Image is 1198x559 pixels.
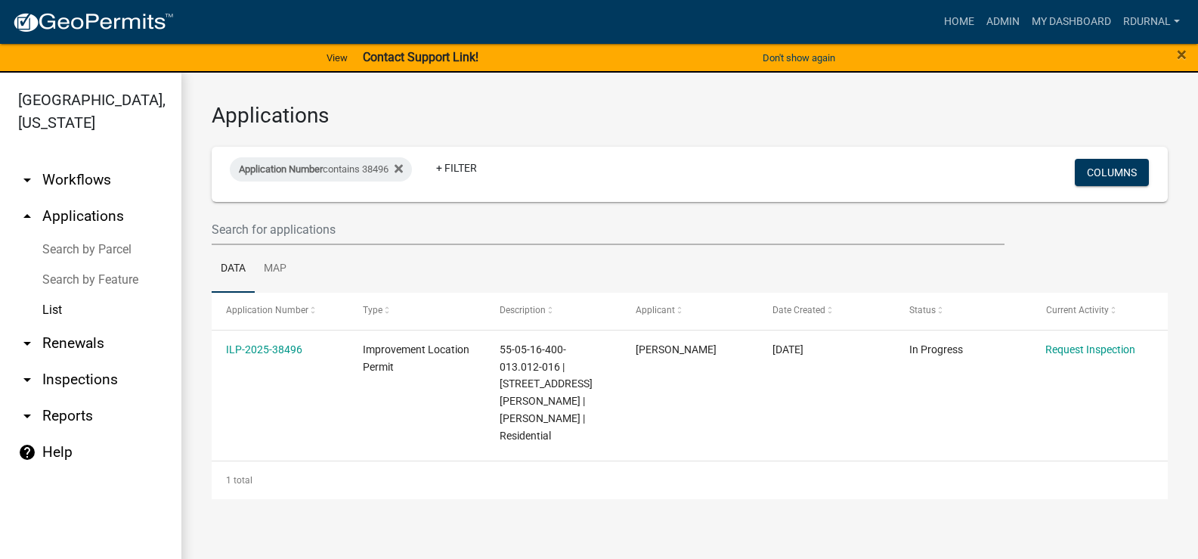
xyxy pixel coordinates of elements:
span: 07/12/2025 [772,343,803,356]
i: arrow_drop_down [18,171,36,189]
button: Columns [1075,159,1149,186]
strong: Contact Support Link! [363,50,478,64]
i: arrow_drop_down [18,371,36,389]
i: arrow_drop_down [18,407,36,425]
datatable-header-cell: Date Created [758,293,895,329]
a: Request Inspection [1045,343,1135,356]
i: arrow_drop_down [18,334,36,352]
span: In Progress [909,343,963,356]
span: 55-05-16-400-013.012-016 | 9314 N ROMINE RD | Greg Wertz | Residential [500,343,593,442]
span: Improvement Location Permit [363,343,469,373]
a: View [320,45,354,70]
span: Description [500,305,546,315]
button: Don't show again [757,45,841,70]
datatable-header-cell: Application Number [212,293,348,329]
datatable-header-cell: Current Activity [1031,293,1168,329]
span: Status [909,305,936,315]
span: Current Activity [1045,305,1108,315]
datatable-header-cell: Status [895,293,1032,329]
span: Application Number [239,163,323,175]
div: contains 38496 [230,157,412,182]
i: help [18,443,36,461]
a: rdurnal [1117,8,1186,36]
a: Map [255,245,296,293]
span: × [1177,44,1187,65]
h3: Applications [212,103,1168,129]
a: Home [938,8,980,36]
div: 1 total [212,461,1168,499]
datatable-header-cell: Applicant [621,293,758,329]
span: Applicant [636,305,675,315]
a: + Filter [424,154,489,182]
a: Admin [980,8,1026,36]
span: Gregory L Wertz [636,343,717,356]
input: Search for applications [212,214,1005,245]
span: Application Number [226,305,308,315]
a: ILP-2025-38496 [226,343,302,356]
button: Close [1177,45,1187,64]
datatable-header-cell: Description [484,293,621,329]
datatable-header-cell: Type [348,293,485,329]
a: Data [212,245,255,293]
span: Type [363,305,382,315]
i: arrow_drop_up [18,207,36,225]
a: My Dashboard [1026,8,1117,36]
span: Date Created [772,305,825,315]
